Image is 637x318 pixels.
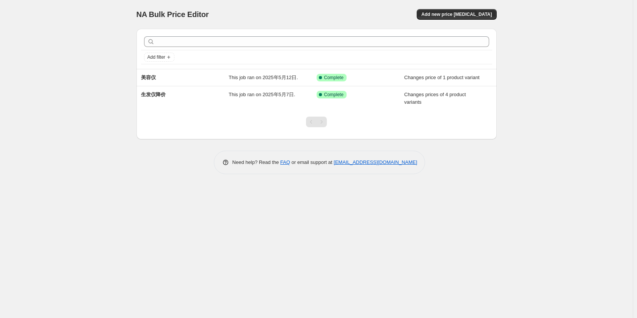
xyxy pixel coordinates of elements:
[136,10,209,19] span: NA Bulk Price Editor
[334,159,417,165] a: [EMAIL_ADDRESS][DOMAIN_NAME]
[417,9,496,20] button: Add new price [MEDICAL_DATA]
[144,53,174,62] button: Add filter
[324,92,344,98] span: Complete
[280,159,290,165] a: FAQ
[404,92,466,105] span: Changes prices of 4 product variants
[290,159,334,165] span: or email support at
[324,75,344,81] span: Complete
[232,159,281,165] span: Need help? Read the
[306,117,327,127] nav: Pagination
[421,11,492,17] span: Add new price [MEDICAL_DATA]
[147,54,165,60] span: Add filter
[141,75,156,80] span: 美容仪
[229,75,298,80] span: This job ran on 2025年5月12日.
[229,92,295,97] span: This job ran on 2025年5月7日.
[404,75,480,80] span: Changes price of 1 product variant
[141,92,166,97] span: 生发仪降价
